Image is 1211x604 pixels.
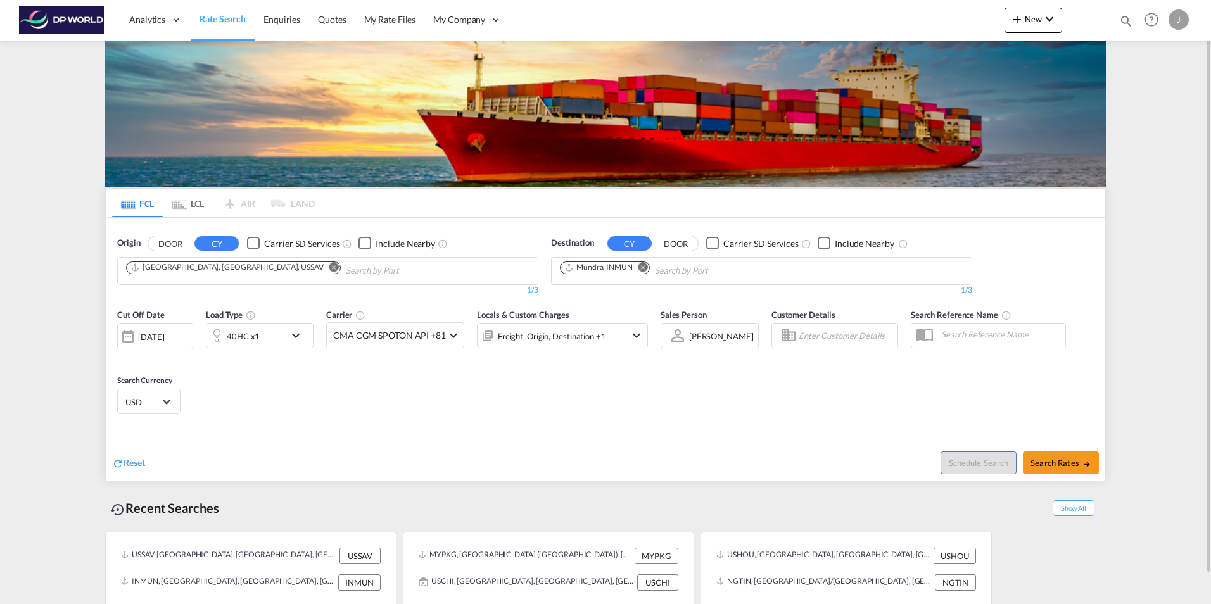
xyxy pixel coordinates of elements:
[706,237,799,250] md-checkbox: Checkbox No Ink
[1030,458,1091,468] span: Search Rates
[117,375,172,385] span: Search Currency
[288,328,310,343] md-icon: icon-chevron-down
[1001,310,1011,320] md-icon: Your search will be saved by the below given name
[358,237,435,250] md-checkbox: Checkbox No Ink
[130,262,326,273] div: Press delete to remove this chip.
[723,237,799,250] div: Carrier SD Services
[110,502,125,517] md-icon: icon-backup-restore
[716,548,930,564] div: USHOU, Houston, TX, United States, North America, Americas
[801,239,811,249] md-icon: Unchecked: Search for CY (Container Yard) services for all selected carriers.Checked : Search for...
[105,41,1106,187] img: LCL+%26+FCL+BACKGROUND.png
[564,262,633,273] div: Mundra, INMUN
[106,218,1105,481] div: OriginDOOR CY Checkbox No InkUnchecked: Search for CY (Container Yard) services for all selected ...
[124,457,145,468] span: Reset
[1119,14,1133,28] md-icon: icon-magnify
[661,310,707,320] span: Sales Person
[629,328,644,343] md-icon: icon-chevron-down
[935,325,1065,344] input: Search Reference Name
[654,236,698,251] button: DOOR
[1010,11,1025,27] md-icon: icon-plus 400-fg
[263,14,300,25] span: Enquiries
[1053,500,1094,516] span: Show All
[558,258,780,281] md-chips-wrap: Chips container. Use arrow keys to select chips.
[163,189,213,217] md-tab-item: LCL
[264,237,339,250] div: Carrier SD Services
[818,237,894,250] md-checkbox: Checkbox No Ink
[121,548,336,564] div: USSAV, Savannah, GA, United States, North America, Americas
[138,331,164,343] div: [DATE]
[130,262,324,273] div: Savannah, GA, USSAV
[339,548,381,564] div: USSAV
[799,326,894,345] input: Enter Customer Details
[112,189,163,217] md-tab-item: FCL
[419,574,634,591] div: USCHI, Chicago, IL, United States, North America, Americas
[716,574,932,591] div: NGTIN, Tincan/Lagos, Nigeria, Western Africa, Africa
[338,574,381,591] div: INMUN
[105,494,224,522] div: Recent Searches
[551,237,594,249] span: Destination
[911,310,1011,320] span: Search Reference Name
[551,285,972,296] div: 1/3
[1169,9,1189,30] div: J
[898,239,908,249] md-icon: Unchecked: Ignores neighbouring ports when fetching rates.Checked : Includes neighbouring ports w...
[941,451,1017,474] button: Note: By default Schedule search will only considerorigin ports, destination ports and cut off da...
[129,13,165,26] span: Analytics
[247,237,339,250] md-checkbox: Checkbox No Ink
[326,310,365,320] span: Carrier
[206,323,314,348] div: 40HC x1icon-chevron-down
[1010,14,1057,24] span: New
[333,329,446,342] span: CMA CGM SPOTON API +81
[117,237,140,249] span: Origin
[124,258,471,281] md-chips-wrap: Chips container. Use arrow keys to select chips.
[125,396,161,408] span: USD
[630,262,649,275] button: Remove
[1119,14,1133,33] div: icon-magnify
[117,285,538,296] div: 1/3
[364,14,416,25] span: My Rate Files
[112,456,145,470] div: icon-refreshReset
[117,310,165,320] span: Cut Off Date
[935,574,976,591] div: NGTIN
[688,327,755,345] md-select: Sales Person: Joe Estrada
[112,458,124,469] md-icon: icon-refresh
[246,310,256,320] md-icon: icon-information-outline
[117,323,193,349] div: [DATE]
[564,262,635,273] div: Press delete to remove this chip.
[376,237,435,250] div: Include Nearby
[498,327,606,345] div: Freight Origin Destination Factory Stuffing
[318,14,346,25] span: Quotes
[635,548,678,564] div: MYPKG
[1042,11,1057,27] md-icon: icon-chevron-down
[419,548,631,564] div: MYPKG, Port Klang (Pelabuhan Klang), Malaysia, South East Asia, Asia Pacific
[835,237,894,250] div: Include Nearby
[477,323,648,348] div: Freight Origin Destination Factory Stuffingicon-chevron-down
[1082,460,1091,469] md-icon: icon-arrow-right
[655,261,775,281] input: Chips input.
[321,262,340,275] button: Remove
[607,236,652,251] button: CY
[771,310,835,320] span: Customer Details
[1141,9,1162,30] span: Help
[227,327,260,345] div: 40HC x1
[112,189,315,217] md-pagination-wrapper: Use the left and right arrow keys to navigate between tabs
[1005,8,1062,33] button: icon-plus 400-fgNewicon-chevron-down
[1141,9,1169,32] div: Help
[1023,451,1099,474] button: Search Ratesicon-arrow-right
[206,310,256,320] span: Load Type
[477,310,569,320] span: Locals & Custom Charges
[194,236,239,251] button: CY
[121,574,335,591] div: INMUN, Mundra, India, Indian Subcontinent, Asia Pacific
[355,310,365,320] md-icon: The selected Trucker/Carrierwill be displayed in the rate results If the rates are from another f...
[934,548,976,564] div: USHOU
[637,574,678,591] div: USCHI
[433,13,485,26] span: My Company
[689,331,754,341] div: [PERSON_NAME]
[117,348,127,365] md-datepicker: Select
[342,239,352,249] md-icon: Unchecked: Search for CY (Container Yard) services for all selected carriers.Checked : Search for...
[124,393,174,411] md-select: Select Currency: $ USDUnited States Dollar
[148,236,193,251] button: DOOR
[19,6,105,34] img: c08ca190194411f088ed0f3ba295208c.png
[346,261,466,281] input: Chips input.
[438,239,448,249] md-icon: Unchecked: Ignores neighbouring ports when fetching rates.Checked : Includes neighbouring ports w...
